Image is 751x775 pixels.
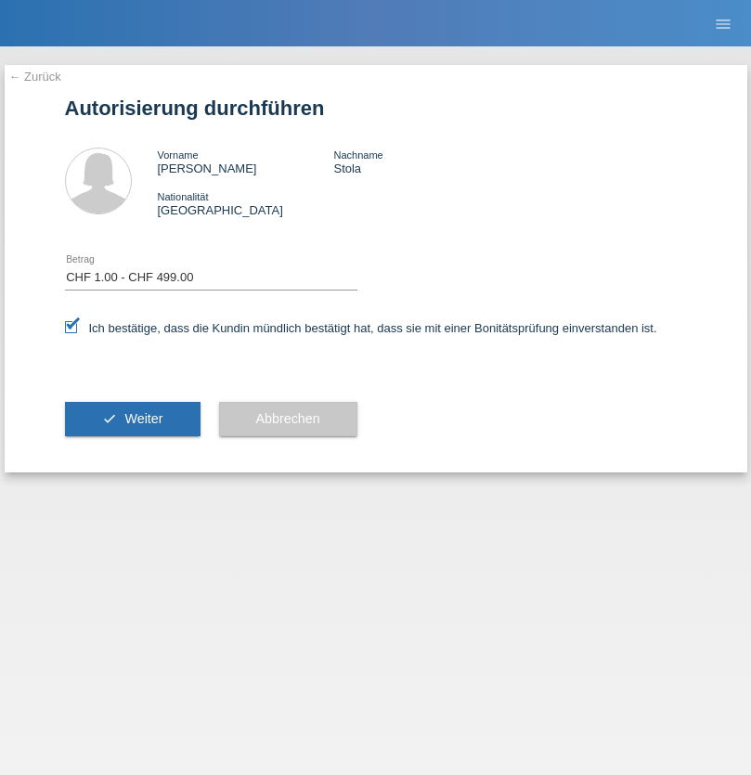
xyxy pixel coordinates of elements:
[219,402,357,437] button: Abbrechen
[102,411,117,426] i: check
[65,321,657,335] label: Ich bestätige, dass die Kundin mündlich bestätigt hat, dass sie mit einer Bonitätsprüfung einvers...
[65,402,201,437] button: check Weiter
[333,148,510,175] div: Stola
[158,191,209,202] span: Nationalität
[158,149,199,161] span: Vorname
[158,189,334,217] div: [GEOGRAPHIC_DATA]
[9,70,61,84] a: ← Zurück
[124,411,162,426] span: Weiter
[714,15,732,33] i: menu
[65,97,687,120] h1: Autorisierung durchführen
[333,149,382,161] span: Nachname
[158,148,334,175] div: [PERSON_NAME]
[256,411,320,426] span: Abbrechen
[705,18,742,29] a: menu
